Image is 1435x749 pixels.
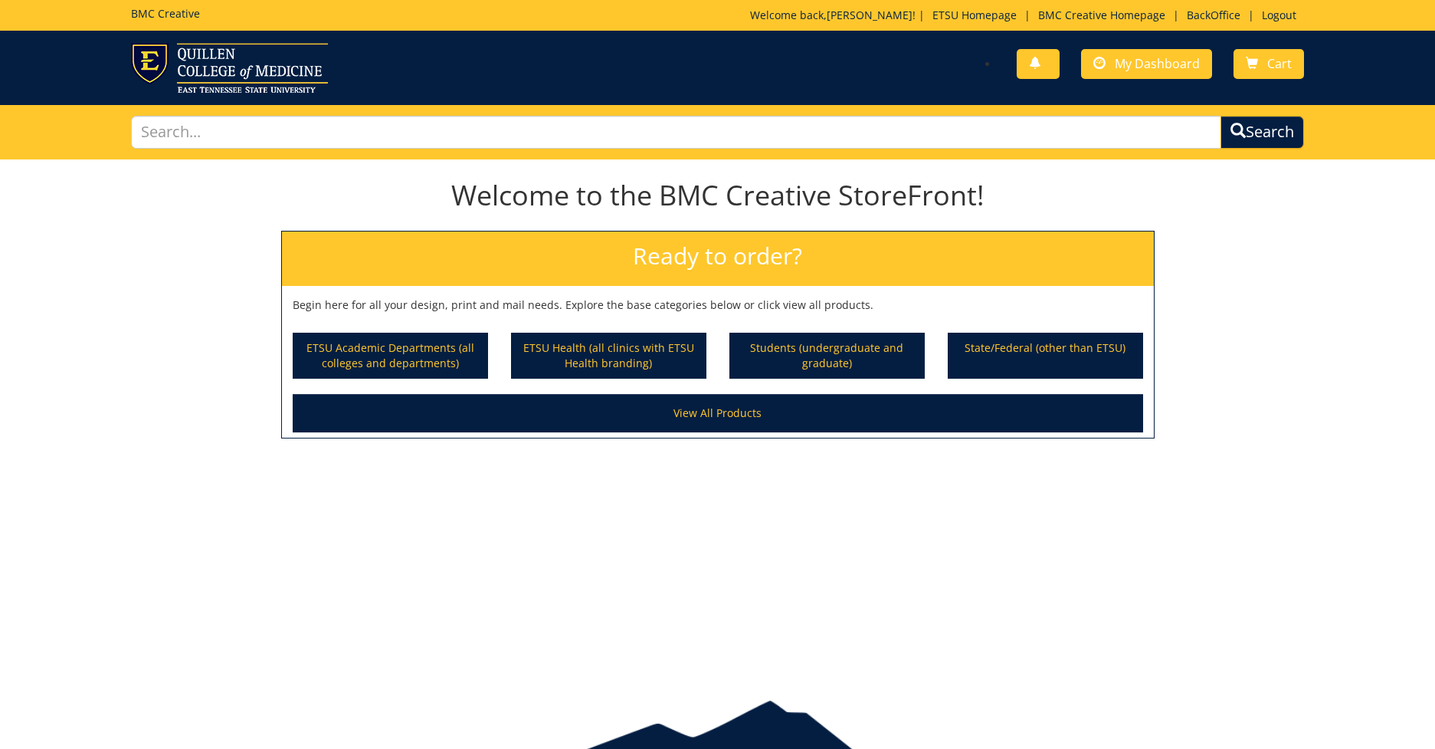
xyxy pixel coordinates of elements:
[131,116,1221,149] input: Search...
[925,8,1024,22] a: ETSU Homepage
[1234,49,1304,79] a: Cart
[293,297,1143,313] p: Begin here for all your design, print and mail needs. Explore the base categories below or click ...
[1254,8,1304,22] a: Logout
[1267,55,1292,72] span: Cart
[282,232,1154,286] h2: Ready to order?
[131,8,200,19] h5: BMC Creative
[294,334,487,377] a: ETSU Academic Departments (all colleges and departments)
[731,334,923,377] a: Students (undergraduate and graduate)
[827,8,912,22] a: [PERSON_NAME]
[750,8,1304,23] p: Welcome back, ! | | | |
[1030,8,1173,22] a: BMC Creative Homepage
[293,394,1143,432] a: View All Products
[513,334,705,377] a: ETSU Health (all clinics with ETSU Health branding)
[1220,116,1304,149] button: Search
[949,334,1142,377] a: State/Federal (other than ETSU)
[1081,49,1212,79] a: My Dashboard
[1179,8,1248,22] a: BackOffice
[131,43,328,93] img: ETSU logo
[1115,55,1200,72] span: My Dashboard
[281,180,1155,211] h1: Welcome to the BMC Creative StoreFront!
